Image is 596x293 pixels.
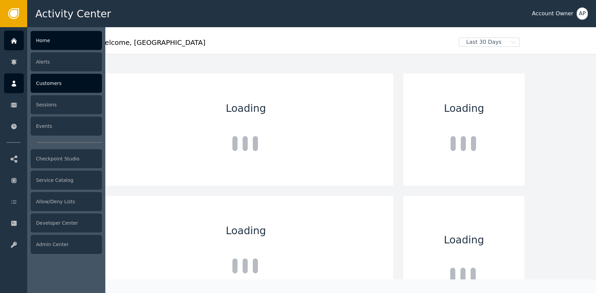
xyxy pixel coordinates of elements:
span: Loading [226,223,266,238]
div: Account Owner [532,10,573,18]
a: Allow/Deny Lists [4,192,102,211]
div: Developer Center [31,213,102,232]
span: Loading [444,232,484,247]
div: Checkpoint Studio [31,149,102,168]
div: Events [31,117,102,136]
a: Alerts [4,52,102,72]
div: Admin Center [31,235,102,254]
span: Loading [444,101,484,116]
a: Sessions [4,95,102,115]
div: Customers [31,74,102,93]
span: Activity Center [35,6,111,21]
span: Loading [226,101,266,116]
div: Service Catalog [31,171,102,190]
div: Home [31,31,102,50]
a: Checkpoint Studio [4,149,102,169]
button: Last 30 Days [454,37,525,47]
a: Customers [4,73,102,93]
div: Welcome , [GEOGRAPHIC_DATA] [99,37,454,52]
span: Last 30 Days [459,38,508,46]
a: Admin Center [4,235,102,254]
a: Home [4,31,102,50]
button: AP [577,7,588,20]
div: Alerts [31,52,102,71]
a: Developer Center [4,213,102,233]
div: Allow/Deny Lists [31,192,102,211]
a: Events [4,116,102,136]
a: Service Catalog [4,170,102,190]
div: Sessions [31,95,102,114]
